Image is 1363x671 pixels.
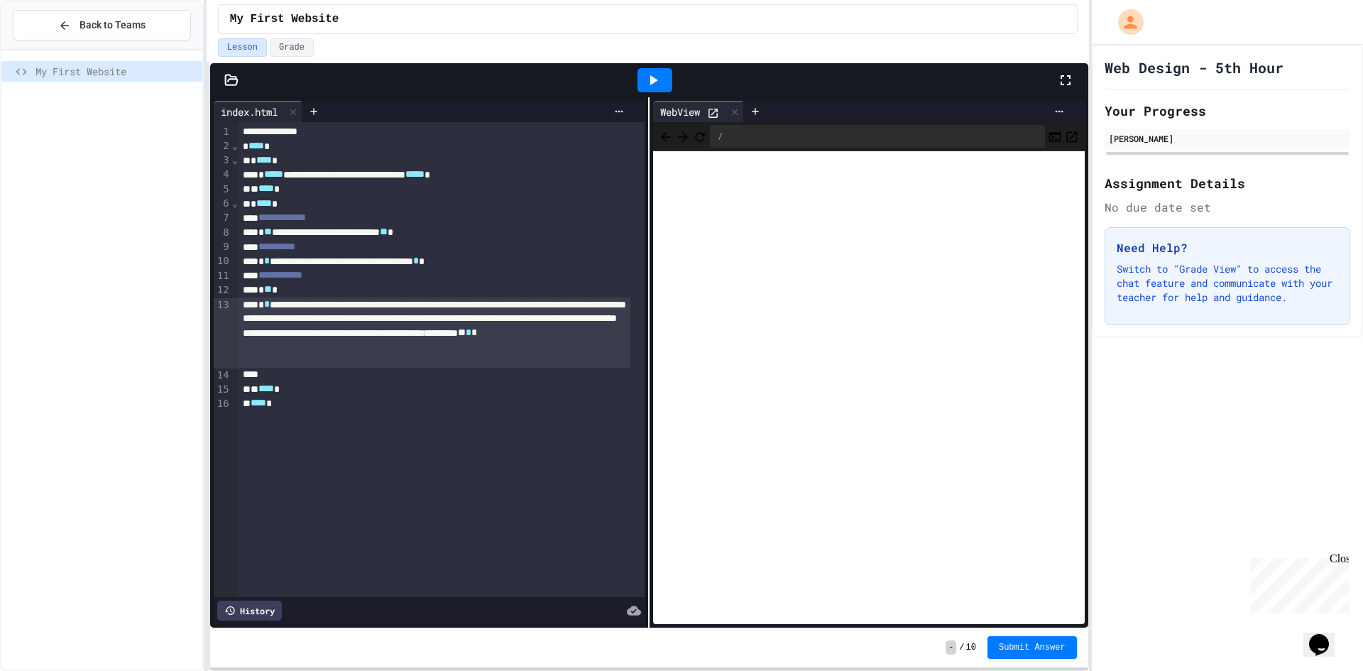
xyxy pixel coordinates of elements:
[231,140,239,151] span: Fold line
[214,283,231,298] div: 12
[214,168,231,182] div: 4
[214,211,231,225] div: 7
[214,139,231,153] div: 2
[214,104,285,119] div: index.html
[1065,128,1079,145] button: Open in new tab
[1109,132,1346,145] div: [PERSON_NAME]
[214,197,231,211] div: 6
[214,226,231,240] div: 8
[214,383,231,397] div: 15
[1105,101,1350,121] h2: Your Progress
[270,38,314,57] button: Grade
[214,101,302,122] div: index.html
[946,640,956,655] span: -
[214,153,231,168] div: 3
[214,397,231,411] div: 16
[214,369,231,383] div: 14
[1117,239,1338,256] h3: Need Help?
[710,125,1044,148] div: /
[231,154,239,165] span: Fold line
[35,64,197,79] span: My First Website
[1105,58,1283,77] h1: Web Design - 5th Hour
[1303,614,1349,657] iframe: chat widget
[999,642,1066,653] span: Submit Answer
[214,240,231,254] div: 9
[1245,552,1349,613] iframe: chat widget
[218,38,267,57] button: Lesson
[1105,173,1350,193] h2: Assignment Details
[676,127,690,145] span: Forward
[1117,262,1338,305] p: Switch to "Grade View" to access the chat feature and communicate with your teacher for help and ...
[1048,128,1062,145] button: Console
[653,101,744,122] div: WebView
[214,125,231,139] div: 1
[231,197,239,209] span: Fold line
[13,10,191,40] button: Back to Teams
[80,18,146,33] span: Back to Teams
[6,6,98,90] div: Chat with us now!Close
[653,104,707,119] div: WebView
[214,298,231,369] div: 13
[1103,6,1147,38] div: My Account
[217,601,282,621] div: History
[959,642,964,653] span: /
[659,127,673,145] span: Back
[966,642,976,653] span: 10
[987,636,1077,659] button: Submit Answer
[1105,199,1350,216] div: No due date set
[653,151,1084,625] iframe: Web Preview
[214,254,231,268] div: 10
[693,128,707,145] button: Refresh
[214,182,231,197] div: 5
[230,11,339,28] span: My First Website
[214,269,231,283] div: 11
